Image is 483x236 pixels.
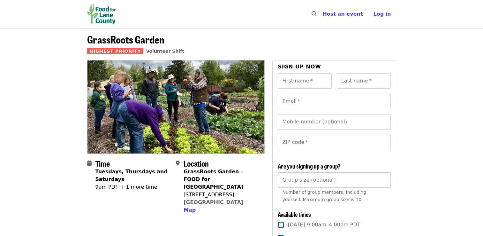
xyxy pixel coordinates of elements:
[87,48,144,54] span: Highest Priority
[337,73,391,89] input: Last name
[278,94,390,109] input: Email
[321,6,326,22] input: Search
[95,169,168,182] strong: Tuesdays, Thursdays and Saturdays
[282,190,366,202] span: Number of group members, including yourself. Maximum group size is 10
[87,60,265,153] img: GrassRoots Garden organized by FOOD For Lane County
[146,49,184,54] a: Volunteer Shift
[278,64,321,70] span: Sign up now
[278,135,390,150] input: ZIP code
[312,11,317,17] i: search icon
[288,221,360,229] span: [DATE] 9:00am–4:00pm PDT
[184,169,243,190] strong: GrassRoots Garden - FOOD for [GEOGRAPHIC_DATA]
[95,183,171,191] div: 9am PDT + 1 more time
[278,114,390,130] input: Mobile number (optional)
[322,11,363,17] a: Host an event
[368,8,396,20] button: Log in
[87,160,92,166] i: calendar icon
[373,11,391,17] span: Log in
[184,191,260,199] div: [STREET_ADDRESS]
[184,206,196,214] button: Map
[184,158,209,169] span: Location
[87,4,116,24] img: FOOD For Lane County - Home
[184,207,196,213] span: Map
[184,199,243,205] a: [GEOGRAPHIC_DATA]
[95,158,110,169] span: Time
[176,160,180,166] i: map-marker-alt icon
[278,162,341,170] span: Are you signing up a group?
[278,210,311,218] span: Available times
[87,32,164,47] span: GrassRoots Garden
[278,172,390,188] input: [object Object]
[278,73,332,89] input: First name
